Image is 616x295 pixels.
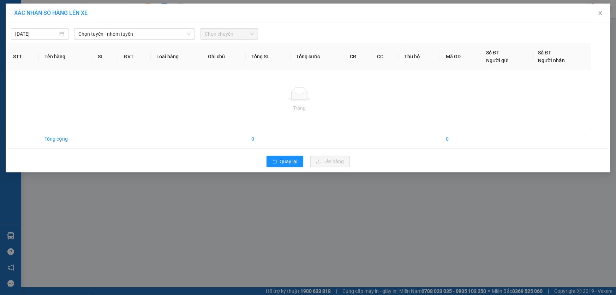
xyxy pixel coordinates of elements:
[371,43,399,70] th: CC
[118,43,150,70] th: ĐVT
[15,30,58,38] input: 13/09/2025
[267,156,303,167] button: rollbackQuay lại
[291,43,344,70] th: Tổng cước
[440,43,480,70] th: Mã GD
[538,58,565,63] span: Người nhận
[202,43,246,70] th: Ghi chú
[7,43,39,70] th: STT
[344,43,371,70] th: CR
[280,158,298,165] span: Quay lại
[39,129,92,149] td: Tổng cộng
[246,43,291,70] th: Tổng SL
[486,50,500,55] span: Số ĐT
[440,129,480,149] td: 0
[486,58,509,63] span: Người gửi
[92,43,118,70] th: SL
[246,129,291,149] td: 0
[151,43,202,70] th: Loại hàng
[598,10,603,16] span: close
[538,50,552,55] span: Số ĐT
[78,29,191,39] span: Chọn tuyến - nhóm tuyến
[13,104,586,112] div: Trống
[591,4,610,23] button: Close
[14,10,88,16] span: XÁC NHẬN SỐ HÀNG LÊN XE
[310,156,350,167] button: uploadLên hàng
[272,159,277,165] span: rollback
[399,43,440,70] th: Thu hộ
[187,32,191,36] span: down
[205,29,254,39] span: Chọn chuyến
[39,43,92,70] th: Tên hàng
